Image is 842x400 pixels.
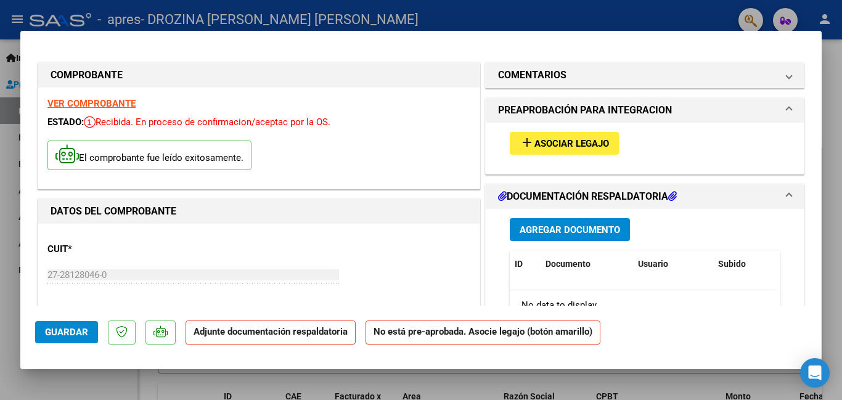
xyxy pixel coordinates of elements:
strong: DATOS DEL COMPROBANTE [51,205,176,217]
div: PREAPROBACIÓN PARA INTEGRACION [486,123,804,174]
div: Open Intercom Messenger [800,358,830,388]
span: ID [515,259,523,269]
button: Agregar Documento [510,218,630,241]
mat-expansion-panel-header: COMENTARIOS [486,63,804,88]
datatable-header-cell: Usuario [633,251,713,277]
datatable-header-cell: Subido [713,251,775,277]
h1: DOCUMENTACIÓN RESPALDATORIA [498,189,677,204]
span: Agregar Documento [520,224,620,235]
mat-expansion-panel-header: PREAPROBACIÓN PARA INTEGRACION [486,98,804,123]
span: Documento [546,259,591,269]
strong: No está pre-aprobada. Asocie legajo (botón amarillo) [366,320,600,345]
mat-expansion-panel-header: DOCUMENTACIÓN RESPALDATORIA [486,184,804,209]
a: VER COMPROBANTE [47,98,136,109]
strong: Adjunte documentación respaldatoria [194,326,348,337]
span: Asociar Legajo [534,138,609,149]
span: Subido [718,259,746,269]
div: No data to display [510,290,775,321]
span: ESTADO: [47,116,84,128]
span: Recibida. En proceso de confirmacion/aceptac por la OS. [84,116,330,128]
datatable-header-cell: Acción [775,251,836,277]
h1: PREAPROBACIÓN PARA INTEGRACION [498,103,672,118]
strong: COMPROBANTE [51,69,123,81]
span: Usuario [638,259,668,269]
button: Asociar Legajo [510,132,619,155]
datatable-header-cell: Documento [541,251,633,277]
p: CUIT [47,242,174,256]
p: El comprobante fue leído exitosamente. [47,141,251,171]
mat-icon: add [520,135,534,150]
button: Guardar [35,321,98,343]
span: Guardar [45,327,88,338]
datatable-header-cell: ID [510,251,541,277]
h1: COMENTARIOS [498,68,566,83]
